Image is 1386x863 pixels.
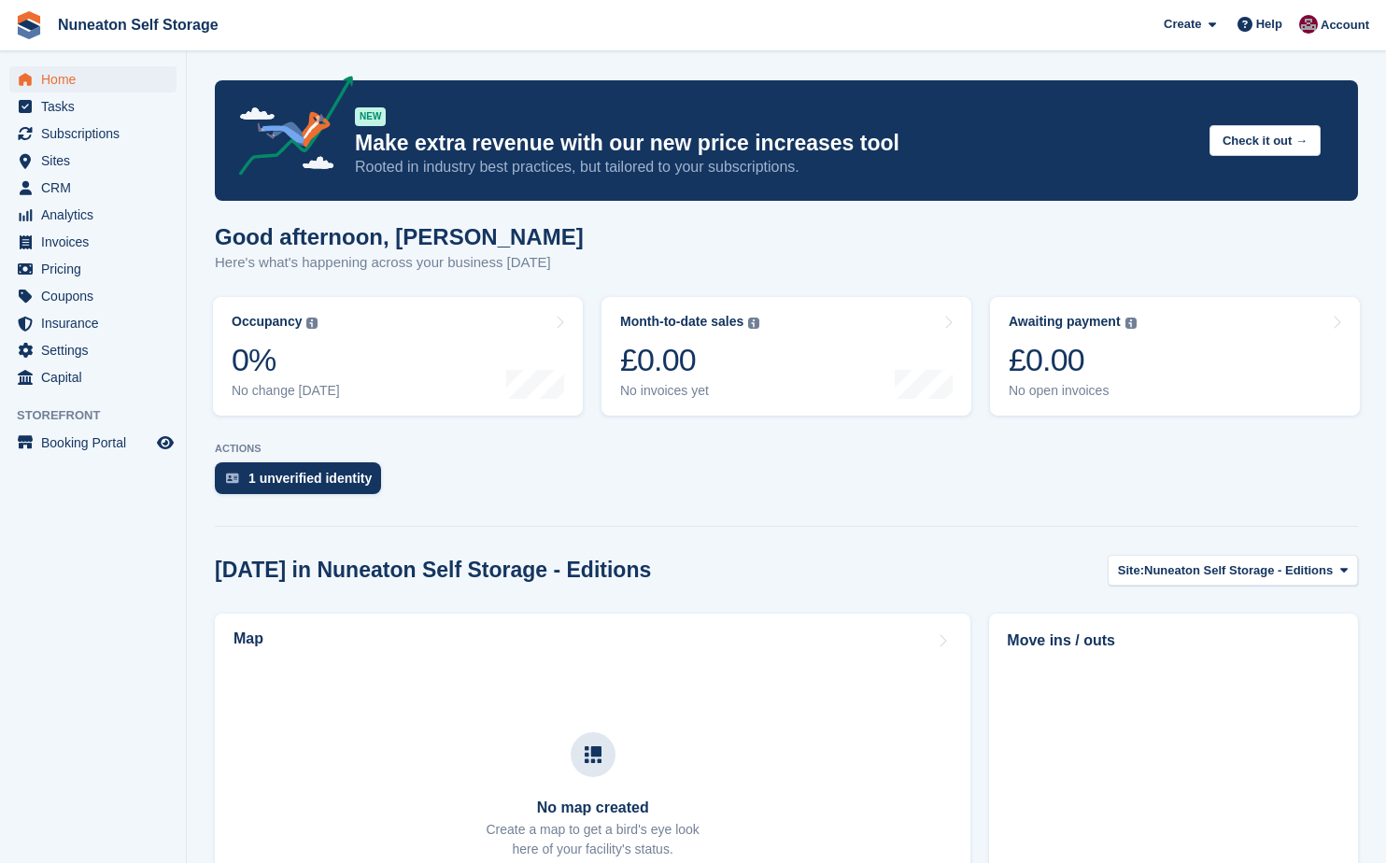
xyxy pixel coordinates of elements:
[232,341,340,379] div: 0%
[41,93,153,120] span: Tasks
[9,430,177,456] a: menu
[486,799,699,816] h3: No map created
[1009,341,1137,379] div: £0.00
[233,630,263,647] h2: Map
[1321,16,1369,35] span: Account
[213,297,583,416] a: Occupancy 0% No change [DATE]
[9,364,177,390] a: menu
[215,443,1358,455] p: ACTIONS
[1009,383,1137,399] div: No open invoices
[1299,15,1318,34] img: Chris Palmer
[990,297,1360,416] a: Awaiting payment £0.00 No open invoices
[9,93,177,120] a: menu
[306,318,318,329] img: icon-info-grey-7440780725fd019a000dd9b08b2336e03edf1995a4989e88bcd33f0948082b44.svg
[1125,318,1137,329] img: icon-info-grey-7440780725fd019a000dd9b08b2336e03edf1995a4989e88bcd33f0948082b44.svg
[1007,630,1340,652] h2: Move ins / outs
[601,297,971,416] a: Month-to-date sales £0.00 No invoices yet
[223,76,354,182] img: price-adjustments-announcement-icon-8257ccfd72463d97f412b2fc003d46551f7dbcb40ab6d574587a9cd5c0d94...
[355,107,386,126] div: NEW
[41,202,153,228] span: Analytics
[41,283,153,309] span: Coupons
[41,66,153,92] span: Home
[41,229,153,255] span: Invoices
[50,9,226,40] a: Nuneaton Self Storage
[355,157,1195,177] p: Rooted in industry best practices, but tailored to your subscriptions.
[9,229,177,255] a: menu
[154,431,177,454] a: Preview store
[620,314,743,330] div: Month-to-date sales
[232,314,302,330] div: Occupancy
[41,175,153,201] span: CRM
[215,224,584,249] h1: Good afternoon, [PERSON_NAME]
[248,471,372,486] div: 1 unverified identity
[585,746,601,763] img: map-icn-33ee37083ee616e46c38cad1a60f524a97daa1e2b2c8c0bc3eb3415660979fc1.svg
[748,318,759,329] img: icon-info-grey-7440780725fd019a000dd9b08b2336e03edf1995a4989e88bcd33f0948082b44.svg
[41,364,153,390] span: Capital
[215,558,651,583] h2: [DATE] in Nuneaton Self Storage - Editions
[1256,15,1282,34] span: Help
[41,120,153,147] span: Subscriptions
[1009,314,1121,330] div: Awaiting payment
[41,337,153,363] span: Settings
[9,310,177,336] a: menu
[1209,125,1321,156] button: Check it out →
[620,383,759,399] div: No invoices yet
[355,130,1195,157] p: Make extra revenue with our new price increases tool
[9,202,177,228] a: menu
[15,11,43,39] img: stora-icon-8386f47178a22dfd0bd8f6a31ec36ba5ce8667c1dd55bd0f319d3a0aa187defe.svg
[9,120,177,147] a: menu
[9,283,177,309] a: menu
[41,148,153,174] span: Sites
[1164,15,1201,34] span: Create
[9,148,177,174] a: menu
[41,430,153,456] span: Booking Portal
[486,820,699,859] p: Create a map to get a bird's eye look here of your facility's status.
[9,256,177,282] a: menu
[41,310,153,336] span: Insurance
[1118,561,1144,580] span: Site:
[620,341,759,379] div: £0.00
[1108,555,1358,586] button: Site: Nuneaton Self Storage - Editions
[215,462,390,503] a: 1 unverified identity
[226,473,239,484] img: verify_identity-adf6edd0f0f0b5bbfe63781bf79b02c33cf7c696d77639b501bdc392416b5a36.svg
[1144,561,1333,580] span: Nuneaton Self Storage - Editions
[9,337,177,363] a: menu
[9,66,177,92] a: menu
[232,383,340,399] div: No change [DATE]
[215,252,584,274] p: Here's what's happening across your business [DATE]
[41,256,153,282] span: Pricing
[9,175,177,201] a: menu
[17,406,186,425] span: Storefront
